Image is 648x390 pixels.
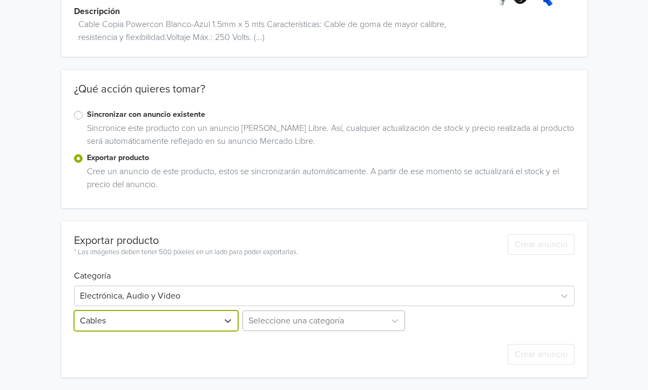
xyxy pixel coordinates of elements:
span: Cable Copia Powercon Blanco-Azul 1.5mm x 5 mts Características: Cable de goma de mayor calibre, r... [78,18,469,44]
div: Exportar producto [74,234,298,247]
div: * Las imágenes deben tener 500 píxeles en un lado para poder exportarlas. [74,247,298,258]
button: Crear anuncio [508,344,575,365]
span: Descripción [74,5,120,18]
div: Cree un anuncio de este producto, estos se sincronizarán automáticamente. A partir de ese momento... [83,165,575,195]
div: ¿Qué acción quieres tomar? [61,83,588,109]
div: Sincronice este producto con un anuncio [PERSON_NAME] Libre. Así, cualquier actualización de stoc... [83,122,575,152]
button: Crear anuncio [508,234,575,255]
label: Sincronizar con anuncio existente [87,109,575,121]
label: Exportar producto [87,152,575,164]
h6: Categoría [74,258,575,281]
